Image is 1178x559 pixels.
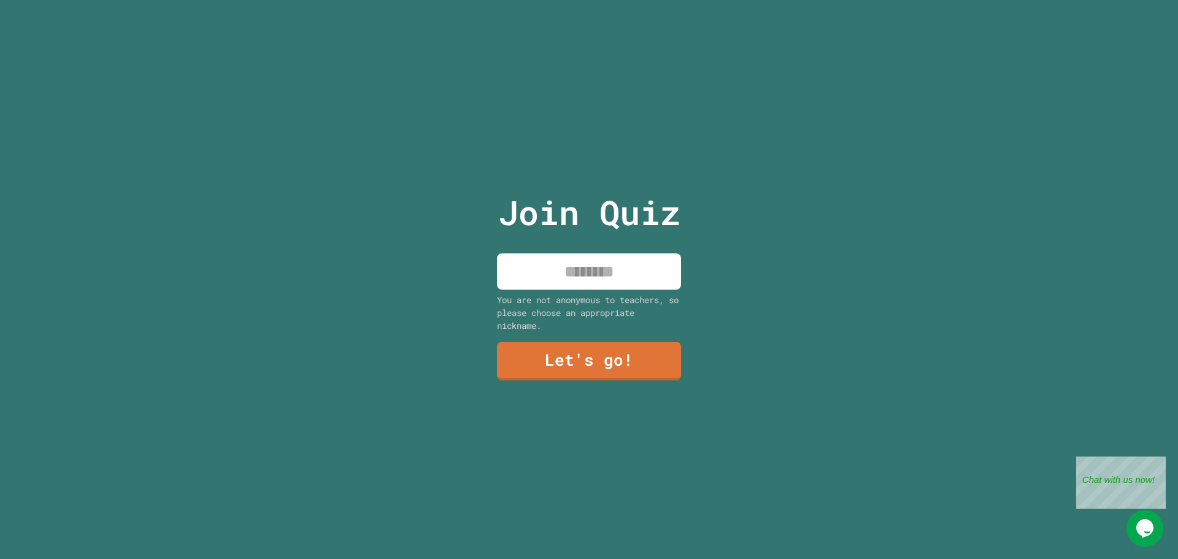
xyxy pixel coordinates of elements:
a: Let's go! [497,342,681,380]
iframe: chat widget [1076,457,1166,509]
p: Join Quiz [498,187,680,238]
iframe: chat widget [1126,510,1166,547]
div: You are not anonymous to teachers, so please choose an appropriate nickname. [497,293,681,332]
